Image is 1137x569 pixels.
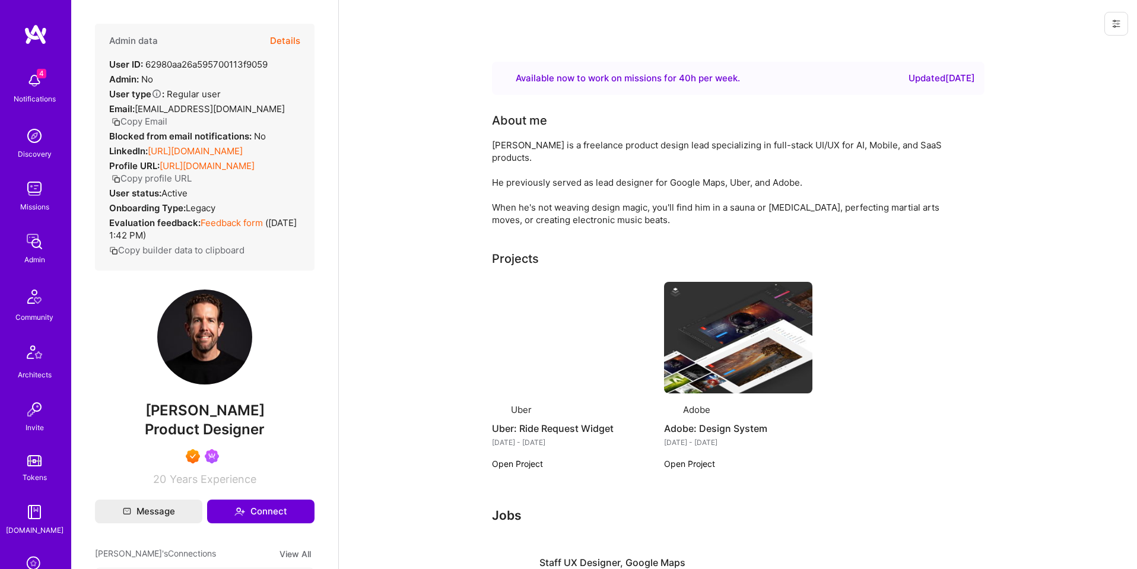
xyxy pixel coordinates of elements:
[23,398,46,421] img: Invite
[123,507,131,516] i: icon Mail
[492,421,640,436] h4: Uber: Ride Request Widget
[23,471,47,484] div: Tokens
[24,24,47,45] img: logo
[148,145,243,157] a: [URL][DOMAIN_NAME]
[95,402,315,419] span: [PERSON_NAME]
[161,187,188,199] span: Active
[20,340,49,368] img: Architects
[23,177,46,201] img: teamwork
[109,59,143,70] strong: User ID:
[153,473,166,485] span: 20
[679,72,691,84] span: 40
[720,459,729,468] img: arrow-right
[511,403,532,416] div: Uber
[112,115,167,128] button: Copy Email
[501,73,511,82] img: Availability
[109,217,201,228] strong: Evaluation feedback:
[112,117,120,126] i: icon Copy
[109,36,158,46] h4: Admin data
[109,202,186,214] strong: Onboarding Type:
[160,160,255,171] a: [URL][DOMAIN_NAME]
[492,112,547,129] div: About me
[112,174,120,183] i: icon Copy
[23,500,46,524] img: guide book
[516,71,740,85] div: Available now to work on missions for h per week .
[186,202,215,214] span: legacy
[23,69,46,93] img: bell
[145,421,265,438] span: Product Designer
[95,547,216,561] span: [PERSON_NAME]'s Connections
[492,250,539,268] div: Projects
[548,459,557,468] img: arrow-right
[15,311,53,323] div: Community
[24,253,45,266] div: Admin
[492,508,984,523] h3: Jobs
[205,449,219,463] img: Been on Mission
[664,282,812,393] img: Adobe: Design System
[664,436,812,449] div: [DATE] - [DATE]
[23,230,46,253] img: admin teamwork
[151,88,162,99] i: Help
[20,201,49,213] div: Missions
[492,403,506,417] img: Company logo
[109,246,118,255] i: icon Copy
[109,58,268,71] div: 62980aa26a595700113f9059
[109,187,161,199] strong: User status:
[18,368,52,381] div: Architects
[26,421,44,434] div: Invite
[270,24,300,58] button: Details
[492,282,640,393] img: Uber: Ride Request Widget
[6,524,63,536] div: [DOMAIN_NAME]
[170,473,256,485] span: Years Experience
[664,421,812,436] h4: Adobe: Design System
[27,455,42,466] img: tokens
[109,73,153,85] div: No
[109,145,148,157] strong: LinkedIn:
[109,217,300,241] div: ( [DATE] 1:42 PM )
[37,69,46,78] span: 4
[20,282,49,311] img: Community
[539,556,685,569] h4: Staff UX Designer, Google Maps
[109,160,160,171] strong: Profile URL:
[492,139,967,226] div: [PERSON_NAME] is a freelance product design lead specializing in full-stack UI/UX for AI, Mobile,...
[683,403,710,416] div: Adobe
[109,88,221,100] div: Regular user
[14,93,56,105] div: Notifications
[23,124,46,148] img: discovery
[276,547,315,561] button: View All
[109,244,244,256] button: Copy builder data to clipboard
[664,457,729,470] button: Open Project
[95,500,202,523] button: Message
[234,506,245,517] i: icon Connect
[186,449,200,463] img: Exceptional A.Teamer
[109,88,164,100] strong: User type :
[18,148,52,160] div: Discovery
[109,103,135,115] strong: Email:
[109,131,254,142] strong: Blocked from email notifications:
[112,172,192,185] button: Copy profile URL
[109,74,139,85] strong: Admin:
[492,457,557,470] button: Open Project
[201,217,263,228] a: Feedback form
[109,130,266,142] div: No
[492,436,640,449] div: [DATE] - [DATE]
[207,500,315,523] button: Connect
[909,71,975,85] div: Updated [DATE]
[157,290,252,384] img: User Avatar
[135,103,285,115] span: [EMAIL_ADDRESS][DOMAIN_NAME]
[664,403,678,417] img: Company logo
